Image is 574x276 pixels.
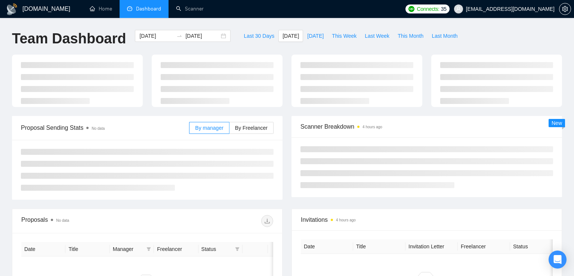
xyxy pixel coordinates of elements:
span: Last Month [432,32,457,40]
button: [DATE] [278,30,303,42]
button: [DATE] [303,30,328,42]
span: user [456,6,461,12]
th: Status [510,239,562,254]
span: Scanner Breakdown [300,122,553,131]
span: Invitations [301,215,553,224]
th: Freelancer [154,242,198,257]
span: filter [235,247,240,251]
span: [DATE] [283,32,299,40]
th: Manager [110,242,154,257]
button: Last Week [361,30,394,42]
button: Last 30 Days [240,30,278,42]
th: Title [353,239,405,254]
span: to [176,33,182,39]
span: This Month [398,32,423,40]
span: No data [92,126,105,131]
input: Start date [139,32,173,40]
span: No data [56,218,69,223]
span: dashboard [127,6,132,11]
button: This Month [394,30,428,42]
img: logo [6,3,18,15]
th: Title [65,242,109,257]
button: This Week [328,30,361,42]
div: Proposals [21,215,147,227]
th: Date [301,239,353,254]
span: Last Week [365,32,389,40]
span: Status [201,245,232,253]
span: New [552,120,562,126]
h1: Team Dashboard [12,30,126,47]
span: Connects: [417,5,439,13]
div: Open Intercom Messenger [549,251,567,269]
th: Invitation Letter [405,239,458,254]
span: filter [146,247,151,251]
img: upwork-logo.png [408,6,414,12]
a: setting [559,6,571,12]
input: End date [185,32,219,40]
button: setting [559,3,571,15]
span: This Week [332,32,357,40]
span: By Freelancer [235,125,268,131]
th: Freelancer [458,239,510,254]
span: By manager [195,125,223,131]
button: Last Month [428,30,462,42]
span: Last 30 Days [244,32,274,40]
th: Date [21,242,65,257]
span: filter [145,243,152,255]
span: Proposal Sending Stats [21,123,189,132]
time: 4 hours ago [336,218,356,222]
span: [DATE] [307,32,324,40]
time: 4 hours ago [362,125,382,129]
span: swap-right [176,33,182,39]
span: Dashboard [136,6,161,12]
span: setting [559,6,571,12]
span: Manager [113,245,143,253]
a: homeHome [90,6,112,12]
a: searchScanner [176,6,204,12]
span: filter [234,243,241,255]
span: 35 [441,5,447,13]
